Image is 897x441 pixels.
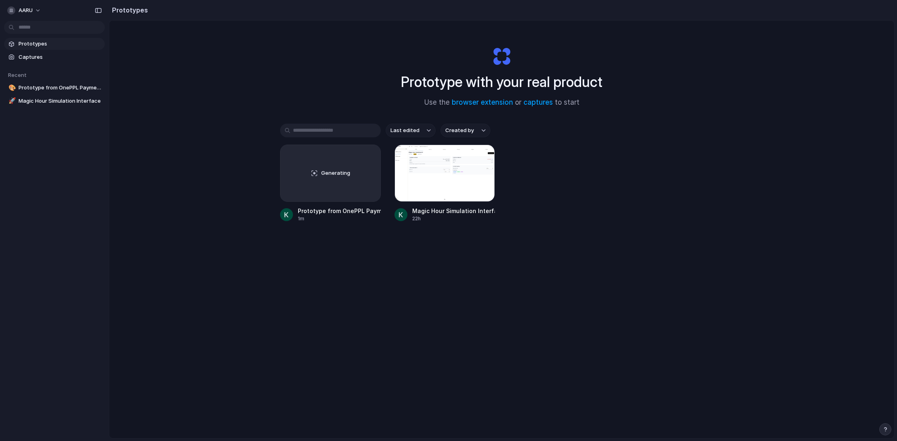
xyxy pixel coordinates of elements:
[386,124,436,137] button: Last edited
[395,145,495,222] a: Magic Hour Simulation InterfaceMagic Hour Simulation Interface22h
[8,72,27,78] span: Recent
[7,84,15,92] button: 🎨
[280,145,381,222] a: GeneratingPrototype from OnePPL Payment Behavior1m
[19,53,102,61] span: Captures
[109,5,148,15] h2: Prototypes
[4,95,105,107] a: 🚀Magic Hour Simulation Interface
[8,83,14,93] div: 🎨
[390,126,419,135] span: Last edited
[4,4,45,17] button: AARU
[424,97,579,108] span: Use the or to start
[4,51,105,63] a: Captures
[4,82,105,94] a: 🎨Prototype from OnePPL Payment Behavior
[523,98,553,106] a: captures
[4,38,105,50] a: Prototypes
[445,126,474,135] span: Created by
[8,96,14,106] div: 🚀
[19,6,33,14] span: AARU
[298,207,381,215] div: Prototype from OnePPL Payment Behavior
[452,98,513,106] a: browser extension
[440,124,490,137] button: Created by
[19,84,102,92] span: Prototype from OnePPL Payment Behavior
[298,215,381,222] div: 1m
[321,169,350,177] span: Generating
[19,97,102,105] span: Magic Hour Simulation Interface
[19,40,102,48] span: Prototypes
[401,71,602,93] h1: Prototype with your real product
[412,215,495,222] div: 22h
[7,97,15,105] button: 🚀
[412,207,495,215] div: Magic Hour Simulation Interface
